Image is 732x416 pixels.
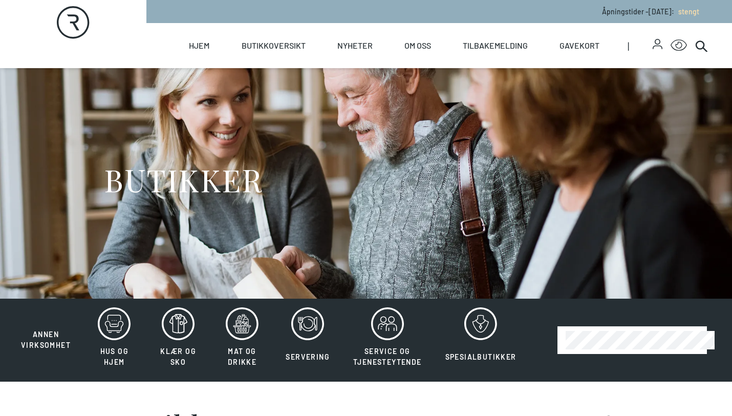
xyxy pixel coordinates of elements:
button: Mat og drikke [211,307,273,373]
button: Open Accessibility Menu [671,37,687,54]
a: Butikkoversikt [242,23,306,68]
button: Klær og sko [147,307,209,373]
span: stengt [678,7,699,16]
a: Gavekort [559,23,599,68]
p: Åpningstider - [DATE] : [602,6,699,17]
a: Om oss [404,23,431,68]
button: Hus og hjem [83,307,145,373]
button: Spesialbutikker [435,307,527,373]
button: Annen virksomhet [10,307,81,351]
a: Tilbakemelding [463,23,528,68]
a: Hjem [189,23,209,68]
button: Service og tjenesteytende [342,307,433,373]
h1: BUTIKKER [104,160,262,199]
span: Annen virksomhet [21,330,71,349]
a: Nyheter [337,23,373,68]
span: | [628,23,653,68]
a: stengt [674,7,699,16]
button: Servering [275,307,340,373]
